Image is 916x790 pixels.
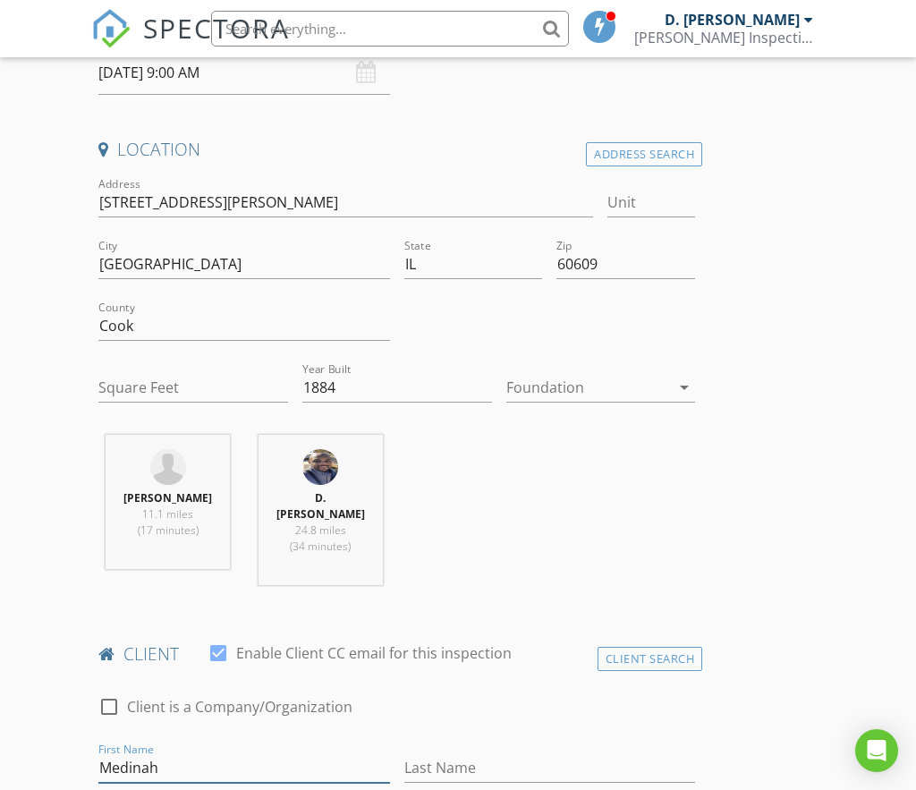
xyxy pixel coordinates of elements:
[665,11,800,29] div: D. [PERSON_NAME]
[143,9,290,47] span: SPECTORA
[98,51,389,95] input: Select date
[91,24,290,62] a: SPECTORA
[98,642,695,666] h4: client
[855,729,898,772] div: Open Intercom Messenger
[236,644,512,662] label: Enable Client CC email for this inspection
[674,377,695,398] i: arrow_drop_down
[138,522,199,538] span: (17 minutes)
[150,449,186,485] img: default-user-f0147aede5fd5fa78ca7ade42f37bd4542148d508eef1c3d3ea960f66861d68b.jpg
[290,539,351,554] span: (34 minutes)
[142,506,193,522] span: 11.1 miles
[295,522,346,538] span: 24.8 miles
[276,490,365,522] strong: D. [PERSON_NAME]
[634,29,813,47] div: Calhoun Inspection services, LLC.
[91,9,131,48] img: The Best Home Inspection Software - Spectora
[302,449,338,485] img: 941ca95fe2bb4688af71eb768e749780.jpeg
[98,138,695,161] h4: Location
[211,11,569,47] input: Search everything...
[123,490,212,505] strong: [PERSON_NAME]
[598,647,703,671] div: Client Search
[127,698,352,716] label: Client is a Company/Organization
[586,142,702,166] div: Address Search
